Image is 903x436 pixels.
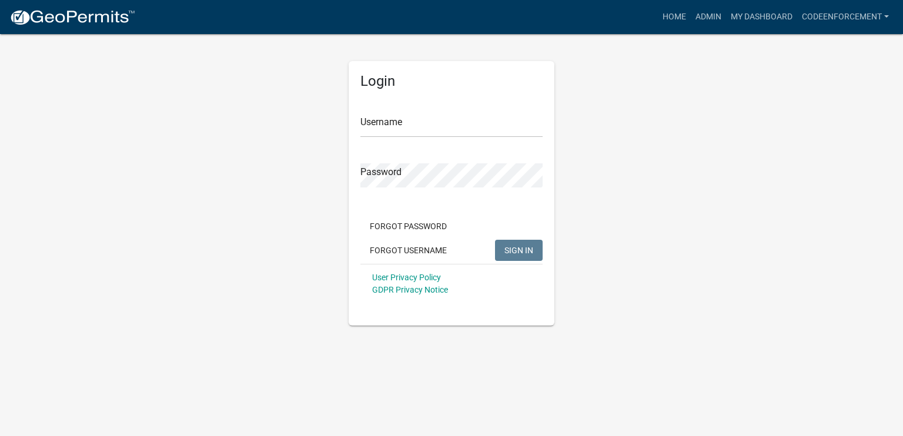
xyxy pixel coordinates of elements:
[360,240,456,261] button: Forgot Username
[658,6,691,28] a: Home
[504,245,533,254] span: SIGN IN
[726,6,797,28] a: My Dashboard
[360,73,543,90] h5: Login
[495,240,543,261] button: SIGN IN
[360,216,456,237] button: Forgot Password
[372,285,448,294] a: GDPR Privacy Notice
[372,273,441,282] a: User Privacy Policy
[691,6,726,28] a: Admin
[797,6,894,28] a: codeenforcement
